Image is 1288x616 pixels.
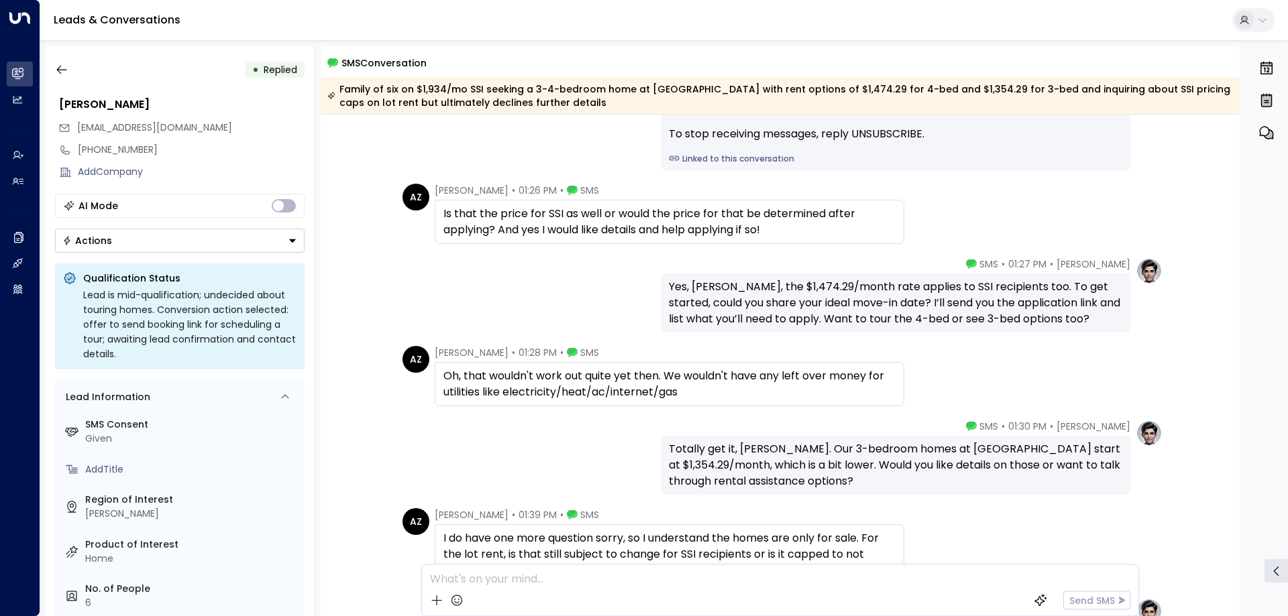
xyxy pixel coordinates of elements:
[77,121,232,135] span: koolzamz@gmail.com
[83,288,297,361] div: Lead is mid-qualification; undecided about touring homes. Conversion action selected: offer to se...
[512,346,515,359] span: •
[85,596,299,610] div: 6
[85,493,299,507] label: Region of Interest
[443,368,896,400] div: Oh, that wouldn't work out quite yet then. We wouldn't have any left over money for utilities lik...
[264,63,297,76] span: Replied
[55,229,305,253] button: Actions
[85,463,299,477] div: AddTitle
[560,346,563,359] span: •
[979,257,998,271] span: SMS
[85,432,299,446] div: Given
[62,235,112,247] div: Actions
[77,121,232,134] span: [EMAIL_ADDRESS][DOMAIN_NAME]
[85,582,299,596] label: No. of People
[580,346,599,359] span: SMS
[669,279,1122,327] div: Yes, [PERSON_NAME], the $1,474.29/month rate applies to SSI recipients too. To get started, could...
[55,229,305,253] div: Button group with a nested menu
[580,184,599,197] span: SMS
[1002,257,1005,271] span: •
[519,508,557,521] span: 01:39 PM
[519,346,557,359] span: 01:28 PM
[252,58,259,82] div: •
[85,538,299,552] label: Product of Interest
[59,97,305,113] div: [PERSON_NAME]
[327,82,1232,109] div: Family of six on $1,934/mo SSI seeking a 3-4-bedroom home at [GEOGRAPHIC_DATA] with rent options ...
[1002,420,1005,433] span: •
[560,184,563,197] span: •
[54,12,180,27] a: Leads & Conversations
[83,271,297,285] p: Qualification Status
[1008,257,1046,271] span: 01:27 PM
[1057,257,1130,271] span: [PERSON_NAME]
[435,508,508,521] span: [PERSON_NAME]
[402,346,429,373] div: AZ
[669,441,1122,489] div: Totally get it, [PERSON_NAME]. Our 3-bedroom homes at [GEOGRAPHIC_DATA] start at $1,354.29/month,...
[1050,257,1053,271] span: •
[78,143,305,157] div: [PHONE_NUMBER]
[61,390,150,404] div: Lead Information
[512,184,515,197] span: •
[402,508,429,535] div: AZ
[78,165,305,179] div: AddCompany
[512,508,515,521] span: •
[402,184,429,210] div: AZ
[85,552,299,566] div: Home
[85,418,299,432] label: SMS Consent
[1057,420,1130,433] span: [PERSON_NAME]
[1050,420,1053,433] span: •
[435,346,508,359] span: [PERSON_NAME]
[85,507,299,521] div: [PERSON_NAME]
[443,206,896,238] div: Is that the price for SSI as well or would the price for that be determined after applying? And y...
[341,55,427,70] span: SMS Conversation
[1136,257,1163,284] img: profile-logo.png
[580,508,599,521] span: SMS
[443,530,896,578] div: I do have one more question sorry, so I understand the homes are only for sale. For the lot rent,...
[435,184,508,197] span: [PERSON_NAME]
[519,184,557,197] span: 01:26 PM
[560,508,563,521] span: •
[1136,420,1163,446] img: profile-logo.png
[669,153,1122,165] a: Linked to this conversation
[1008,420,1046,433] span: 01:30 PM
[979,420,998,433] span: SMS
[78,199,118,212] div: AI Mode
